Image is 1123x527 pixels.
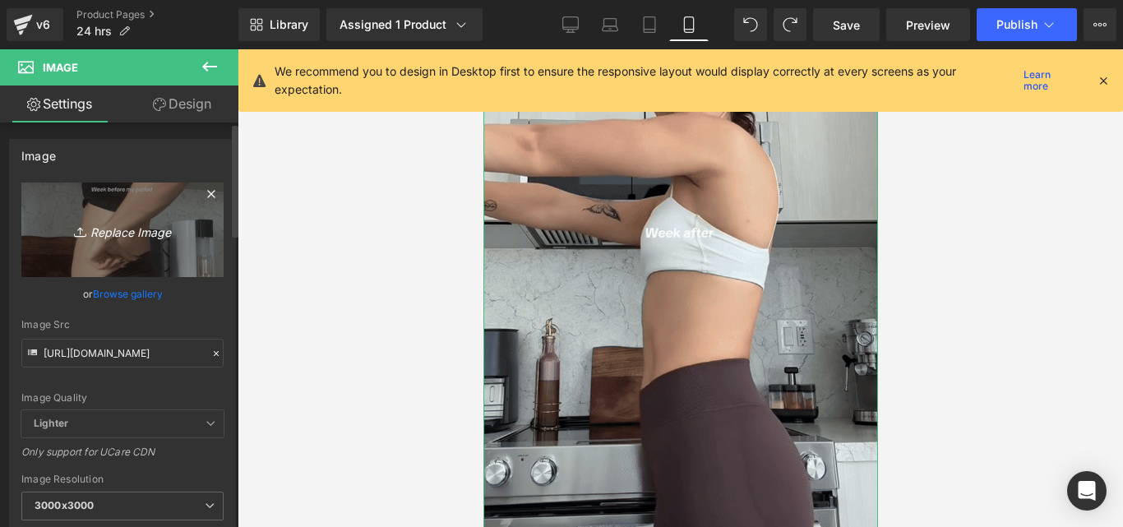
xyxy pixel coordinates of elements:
[76,25,112,38] span: 24 hrs
[122,86,242,123] a: Design
[33,14,53,35] div: v6
[1017,71,1084,90] a: Learn more
[21,392,224,404] div: Image Quality
[76,8,238,21] a: Product Pages
[774,8,806,41] button: Redo
[734,8,767,41] button: Undo
[977,8,1077,41] button: Publish
[7,8,63,41] a: v6
[669,8,709,41] a: Mobile
[833,16,860,34] span: Save
[590,8,630,41] a: Laptop
[21,339,224,368] input: Link
[270,17,308,32] span: Library
[34,417,68,429] b: Lighter
[275,62,1017,99] p: We recommend you to design in Desktop first to ensure the responsive layout would display correct...
[21,474,224,485] div: Image Resolution
[630,8,669,41] a: Tablet
[906,16,950,34] span: Preview
[43,61,78,74] span: Image
[1084,8,1116,41] button: More
[21,285,224,303] div: or
[21,140,56,163] div: Image
[996,18,1038,31] span: Publish
[21,446,224,469] div: Only support for UCare CDN
[886,8,970,41] a: Preview
[35,499,94,511] b: 3000x3000
[93,280,163,308] a: Browse gallery
[340,16,469,33] div: Assigned 1 Product
[1067,471,1107,511] div: Open Intercom Messenger
[551,8,590,41] a: Desktop
[238,8,320,41] a: New Library
[57,220,188,240] i: Replace Image
[21,319,224,331] div: Image Src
